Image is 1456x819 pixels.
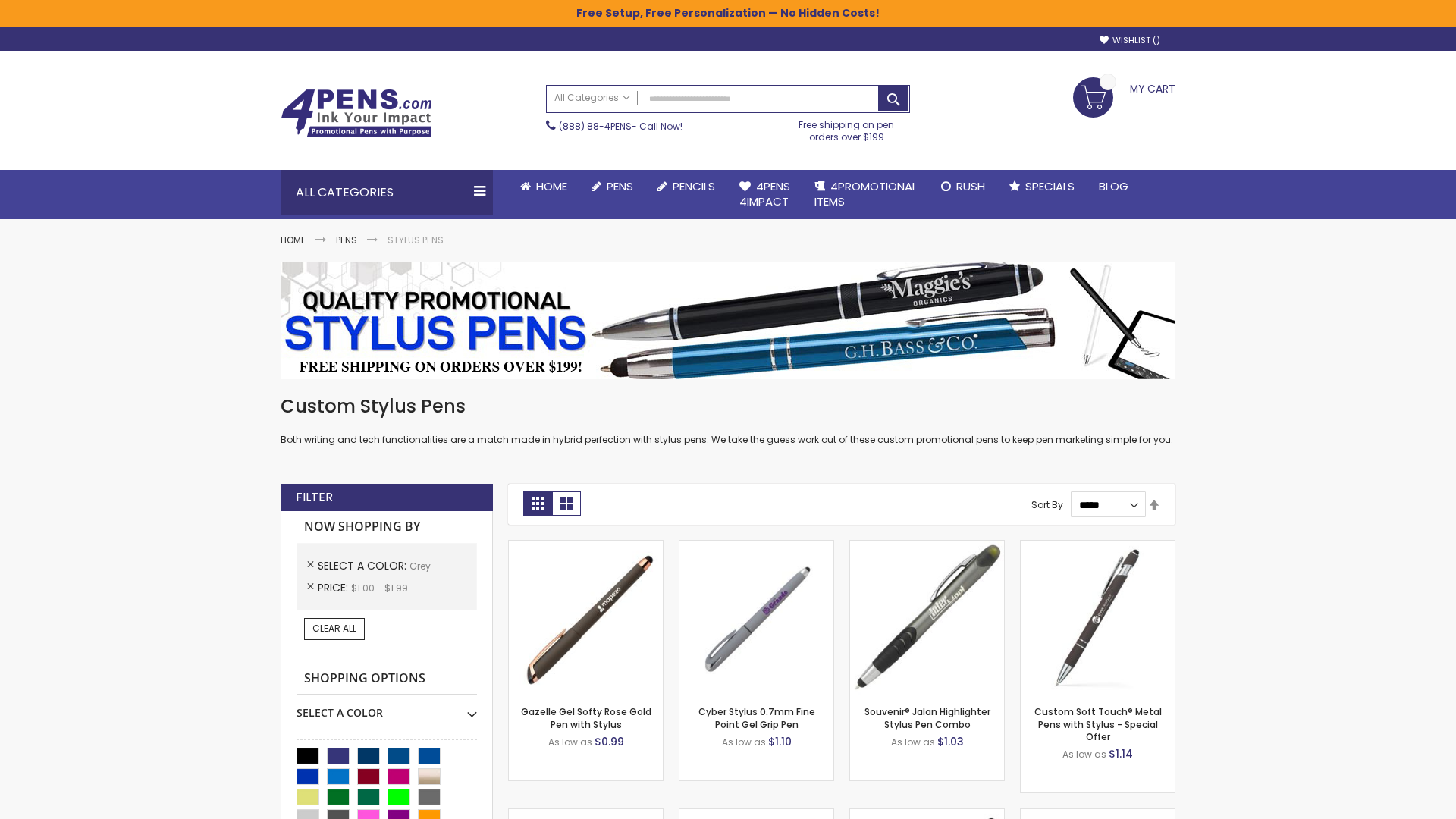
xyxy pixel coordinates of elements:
[722,736,766,748] span: As low as
[1021,540,1175,553] a: Custom Soft Touch® Metal Pens with Stylus-Grey
[388,234,444,246] strong: Stylus Pens
[891,736,935,748] span: As low as
[297,695,477,720] div: Select A Color
[297,511,477,543] strong: Now Shopping by
[312,622,356,635] span: Clear All
[679,540,833,553] a: Cyber Stylus 0.7mm Fine Point Gel Grip Pen-Grey
[1034,705,1162,742] a: Custom Soft Touch® Metal Pens with Stylus - Special Offer
[304,618,365,639] a: Clear All
[1062,748,1106,761] span: As low as
[281,89,432,137] img: 4Pens Custom Pens and Promotional Products
[814,178,917,209] span: 4PROMOTIONAL ITEMS
[536,178,567,194] span: Home
[281,170,493,215] div: All Categories
[559,120,682,133] span: - Call Now!
[1025,178,1075,194] span: Specials
[783,113,911,143] div: Free shipping on pen orders over $199
[997,170,1087,203] a: Specials
[739,178,790,209] span: 4Pens 4impact
[297,663,477,695] strong: Shopping Options
[554,92,630,104] span: All Categories
[547,86,638,111] a: All Categories
[1099,178,1128,194] span: Blog
[523,491,552,516] strong: Grid
[409,560,431,573] span: Grey
[1109,746,1133,761] span: $1.14
[673,178,715,194] span: Pencils
[318,558,409,573] span: Select A Color
[937,734,964,749] span: $1.03
[336,234,357,246] a: Pens
[1021,541,1175,695] img: Custom Soft Touch® Metal Pens with Stylus-Grey
[679,541,833,695] img: Cyber Stylus 0.7mm Fine Point Gel Grip Pen-Grey
[1100,35,1160,46] a: Wishlist
[727,170,802,219] a: 4Pens4impact
[802,170,929,219] a: 4PROMOTIONALITEMS
[1031,498,1063,511] label: Sort By
[645,170,727,203] a: Pencils
[850,541,1004,695] img: Souvenir® Jalan Highlighter Stylus Pen Combo-Grey
[864,705,990,730] a: Souvenir® Jalan Highlighter Stylus Pen Combo
[318,580,351,595] span: Price
[579,170,645,203] a: Pens
[281,394,1175,419] h1: Custom Stylus Pens
[521,705,651,730] a: Gazelle Gel Softy Rose Gold Pen with Stylus
[281,394,1175,447] div: Both writing and tech functionalities are a match made in hybrid perfection with stylus pens. We ...
[956,178,985,194] span: Rush
[548,736,592,748] span: As low as
[509,540,663,553] a: Gazelle Gel Softy Rose Gold Pen with Stylus-Grey
[508,170,579,203] a: Home
[559,120,632,133] a: (888) 88-4PENS
[768,734,792,749] span: $1.10
[698,705,815,730] a: Cyber Stylus 0.7mm Fine Point Gel Grip Pen
[509,541,663,695] img: Gazelle Gel Softy Rose Gold Pen with Stylus-Grey
[929,170,997,203] a: Rush
[296,489,333,506] strong: Filter
[595,734,624,749] span: $0.99
[1087,170,1141,203] a: Blog
[281,262,1175,379] img: Stylus Pens
[281,234,306,246] a: Home
[351,582,408,595] span: $1.00 - $1.99
[607,178,633,194] span: Pens
[850,540,1004,553] a: Souvenir® Jalan Highlighter Stylus Pen Combo-Grey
